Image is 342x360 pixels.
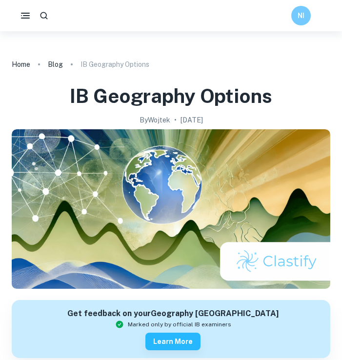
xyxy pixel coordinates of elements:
p: • [174,115,177,125]
p: IB Geography Options [80,59,149,70]
img: IB Geography Options cover image [12,129,330,289]
h1: IB Geography Options [70,83,272,109]
h2: By Wojtek [140,115,170,125]
button: NI [291,6,311,25]
button: Learn more [145,333,201,350]
a: Blog [48,58,63,71]
h2: [DATE] [181,115,203,125]
h6: Get feedback on your Geography [GEOGRAPHIC_DATA] [67,308,279,320]
span: Marked only by official IB examiners [128,320,231,329]
a: Get feedback on yourGeography [GEOGRAPHIC_DATA]Marked only by official IB examinersLearn more [12,300,330,358]
h6: NI [296,10,307,21]
a: Home [12,58,30,71]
